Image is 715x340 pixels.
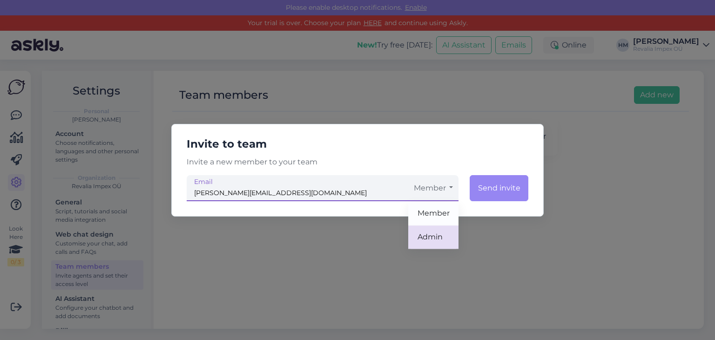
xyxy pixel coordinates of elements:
[194,177,213,187] small: Email
[408,175,459,201] button: Member
[470,175,528,201] button: Send invite
[408,225,459,249] a: Admin
[187,175,408,201] input: work@email.com
[408,202,459,225] a: Member
[179,136,536,153] h5: Invite to team
[179,156,536,168] p: Invite a new member to your team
